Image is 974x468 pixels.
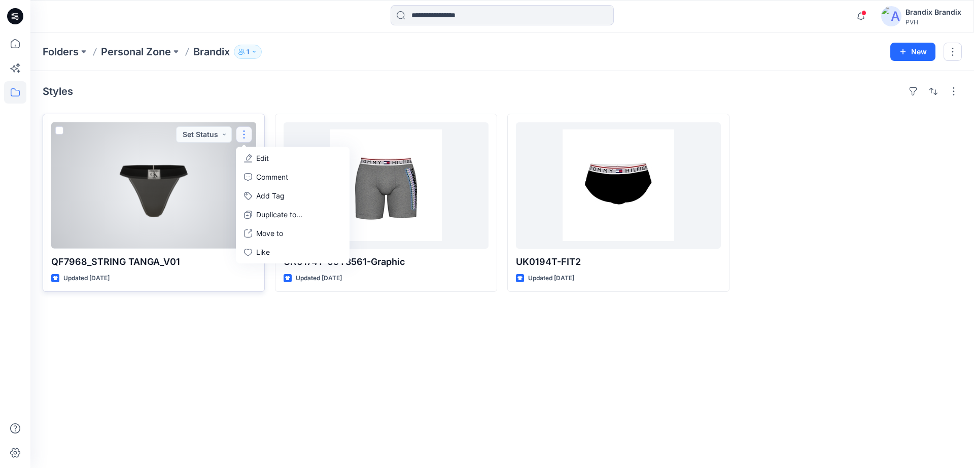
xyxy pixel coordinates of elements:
[516,122,721,249] a: UK0194T-FIT2
[256,228,283,239] p: Move to
[43,45,79,59] a: Folders
[906,6,961,18] div: Brandix Brandix
[890,43,935,61] button: New
[238,149,347,168] a: Edit
[256,209,302,220] p: Duplicate to...
[256,247,270,257] p: Like
[256,153,269,163] p: Edit
[284,122,489,249] a: UK0174T-09T3561-Graphic
[256,172,288,182] p: Comment
[238,186,347,205] button: Add Tag
[516,255,721,269] p: UK0194T-FIT2
[247,46,249,57] p: 1
[193,45,230,59] p: Brandix
[51,255,256,269] p: QF7968_STRING TANGA_V01
[296,273,342,284] p: Updated [DATE]
[528,273,574,284] p: Updated [DATE]
[284,255,489,269] p: UK0174T-09T3561-Graphic
[43,85,73,97] h4: Styles
[881,6,901,26] img: avatar
[51,122,256,249] a: QF7968_STRING TANGA_V01
[906,18,961,26] div: PVH
[101,45,171,59] a: Personal Zone
[63,273,110,284] p: Updated [DATE]
[234,45,262,59] button: 1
